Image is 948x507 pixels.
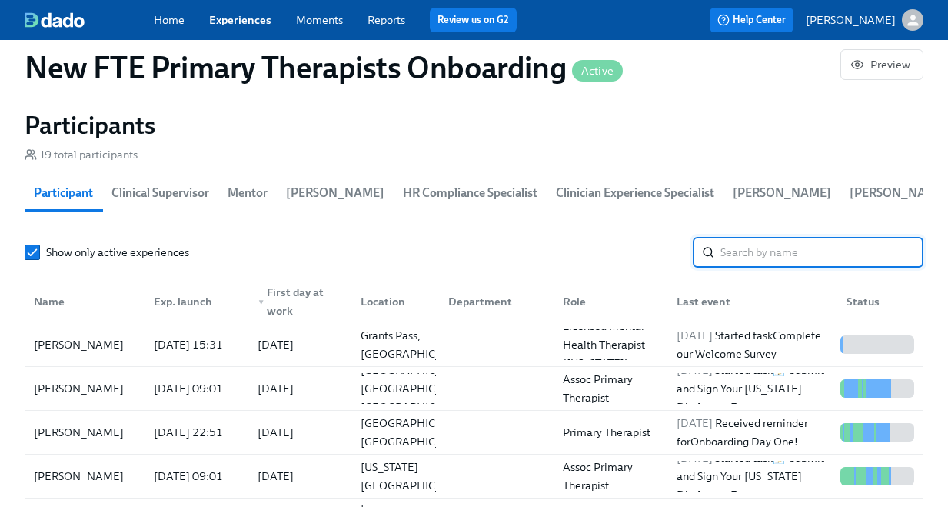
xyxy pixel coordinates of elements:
[28,379,141,398] div: [PERSON_NAME]
[403,182,537,204] span: HR Compliance Specialist
[572,65,623,77] span: Active
[677,329,713,342] span: [DATE]
[670,292,834,311] div: Last event
[25,367,923,411] div: [PERSON_NAME][DATE] 09:01[DATE][GEOGRAPHIC_DATA] [GEOGRAPHIC_DATA] [GEOGRAPHIC_DATA]Assoc Primary...
[148,467,244,485] div: [DATE] 09:01
[258,299,265,306] span: ▼
[733,182,831,204] span: [PERSON_NAME]
[348,286,436,317] div: Location
[228,182,268,204] span: Mentor
[28,467,141,485] div: [PERSON_NAME]
[556,182,714,204] span: Clinician Experience Specialist
[28,292,141,311] div: Name
[28,286,141,317] div: Name
[436,286,550,317] div: Department
[154,13,185,27] a: Home
[34,182,93,204] span: Participant
[148,423,244,442] div: [DATE] 22:51
[853,57,910,72] span: Preview
[25,455,923,499] div: [PERSON_NAME][DATE] 09:01[DATE][GEOGRAPHIC_DATA][US_STATE] [GEOGRAPHIC_DATA] [GEOGRAPHIC_DATA]Ass...
[670,361,834,416] div: Started task 📝 Submit and Sign Your [US_STATE] Disclosure Form
[834,286,920,317] div: Status
[258,423,294,442] div: [DATE]
[148,292,244,311] div: Exp. launch
[25,49,623,86] h1: New FTE Primary Therapists Onboarding
[557,423,664,442] div: Primary Therapist
[258,467,294,485] div: [DATE]
[437,12,509,28] a: Review us on G2
[25,411,923,455] div: [PERSON_NAME][DATE] 22:51[DATE][PERSON_NAME][GEOGRAPHIC_DATA] [GEOGRAPHIC_DATA] [GEOGRAPHIC_DATA]...
[209,13,271,27] a: Experiences
[25,12,154,28] a: dado
[46,245,189,260] span: Show only active experiences
[670,449,834,504] div: Started task 📝 Submit and Sign Your [US_STATE] Disclosure Form
[28,335,141,354] div: [PERSON_NAME]
[25,12,85,28] img: dado
[141,286,244,317] div: Exp. launch
[710,8,793,32] button: Help Center
[25,147,138,162] div: 19 total participants
[368,13,405,27] a: Reports
[677,416,713,430] span: [DATE]
[28,423,141,442] div: [PERSON_NAME]
[354,395,480,469] div: [PERSON_NAME][GEOGRAPHIC_DATA] [GEOGRAPHIC_DATA] [GEOGRAPHIC_DATA]
[806,9,923,31] button: [PERSON_NAME]
[245,286,348,317] div: ▼First day at work
[850,182,948,204] span: [PERSON_NAME]
[258,335,294,354] div: [DATE]
[258,379,294,398] div: [DATE]
[670,414,834,451] div: Received reminder for Onboarding Day One!
[354,361,480,416] div: [GEOGRAPHIC_DATA] [GEOGRAPHIC_DATA] [GEOGRAPHIC_DATA]
[442,292,550,311] div: Department
[354,292,436,311] div: Location
[25,110,923,141] h2: Participants
[111,182,209,204] span: Clinical Supervisor
[551,286,664,317] div: Role
[557,292,664,311] div: Role
[557,317,664,372] div: Licensed Mental Health Therapist ([US_STATE])
[840,49,923,80] button: Preview
[840,292,920,311] div: Status
[664,286,834,317] div: Last event
[430,8,517,32] button: Review us on G2
[148,379,244,398] div: [DATE] 09:01
[296,13,343,27] a: Moments
[286,182,384,204] span: [PERSON_NAME]
[806,12,896,28] p: [PERSON_NAME]
[717,12,786,28] span: Help Center
[25,323,923,367] div: [PERSON_NAME][DATE] 15:31[DATE]Grants Pass, [GEOGRAPHIC_DATA]Licensed Mental Health Therapist ([U...
[557,370,664,407] div: Assoc Primary Therapist
[557,458,664,495] div: Assoc Primary Therapist
[251,283,348,320] div: First day at work
[148,335,244,354] div: [DATE] 15:31
[720,237,923,268] input: Search by name
[670,326,834,363] div: Started task Complete our Welcome Survey
[354,326,480,363] div: Grants Pass, [GEOGRAPHIC_DATA]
